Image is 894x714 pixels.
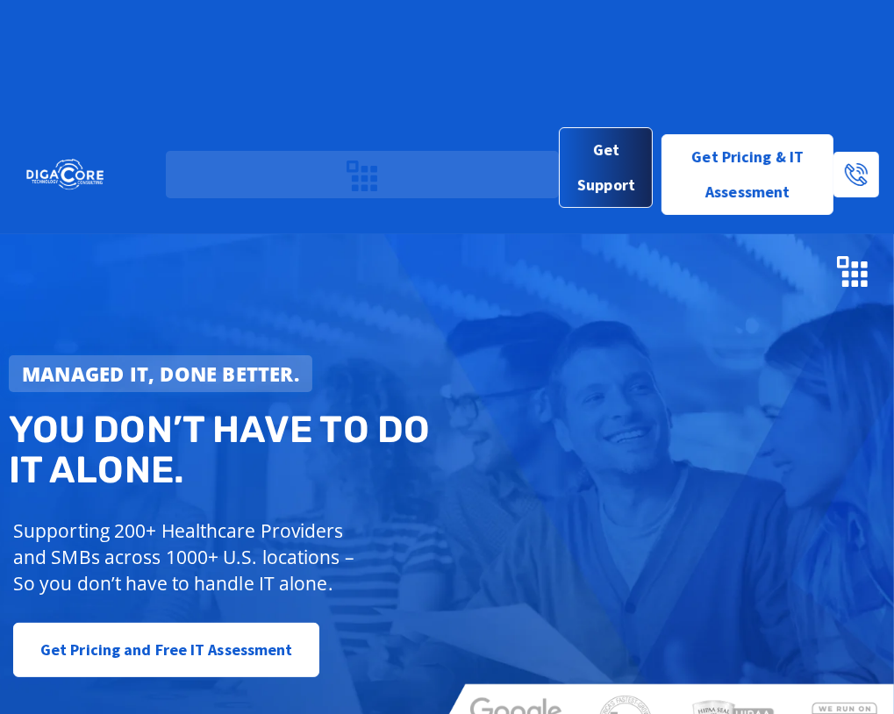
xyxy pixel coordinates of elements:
[13,623,319,677] a: Get Pricing and Free IT Assessment
[662,134,833,215] a: Get Pricing & IT Assessment
[340,151,386,199] div: Menu Toggle
[574,132,639,203] span: Get Support
[9,410,454,490] h2: You don’t have to do IT alone.
[9,355,312,392] a: Managed IT, done better.
[26,158,104,191] img: DigaCore Technology Consulting
[13,518,375,596] p: Supporting 200+ Healthcare Providers and SMBs across 1000+ U.S. locations – So you don’t have to ...
[22,361,299,387] strong: Managed IT, done better.
[40,632,292,668] span: Get Pricing and Free IT Assessment
[830,246,876,295] div: Menu Toggle
[676,139,819,210] span: Get Pricing & IT Assessment
[139,232,317,309] img: DigaCore Technology Consulting
[559,127,653,208] a: Get Support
